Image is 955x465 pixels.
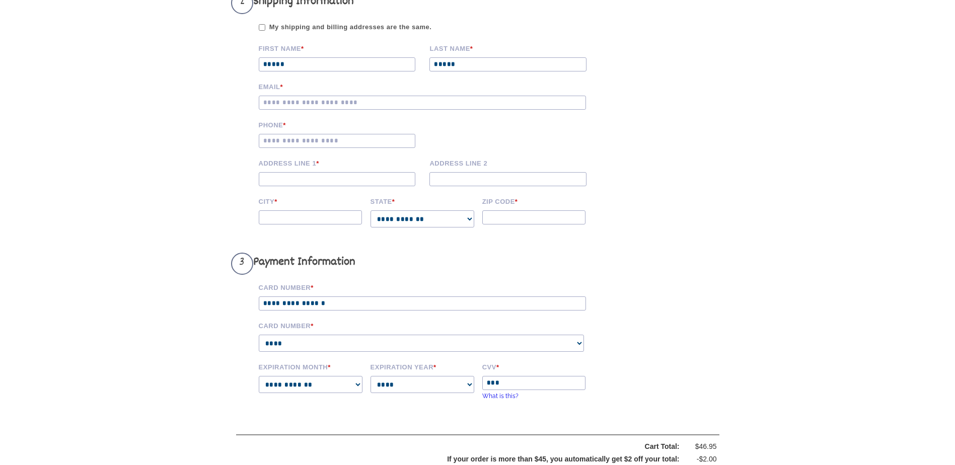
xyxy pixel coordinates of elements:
h3: Payment Information [231,253,601,275]
input: My shipping and billing addresses are the same. [259,24,265,31]
label: CVV [482,362,587,371]
span: My shipping and billing addresses are the same. [269,22,577,33]
label: Card Number [259,321,601,330]
label: City [259,196,363,205]
span: 3 [231,253,253,275]
div: $46.95 [687,440,717,453]
label: Email [259,82,601,91]
div: Cart Total: [262,440,680,453]
label: Zip code [482,196,587,205]
label: Expiration Year [371,362,475,371]
label: First Name [259,43,423,52]
label: Last name [429,43,594,52]
label: Expiration Month [259,362,363,371]
a: What is this? [482,393,519,400]
label: Phone [259,120,423,129]
label: Card Number [259,282,601,291]
label: Address Line 2 [429,158,594,167]
label: Address Line 1 [259,158,423,167]
label: State [371,196,475,205]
